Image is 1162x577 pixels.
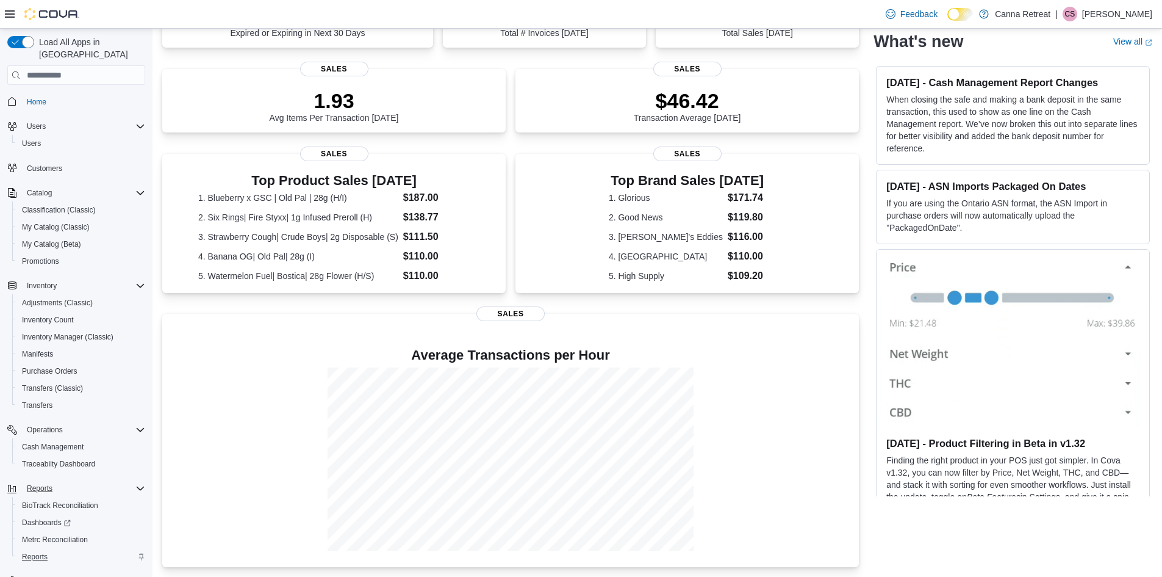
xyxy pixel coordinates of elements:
[198,231,398,243] dt: 3. Strawberry Cough| Crude Boys| 2g Disposable (S)
[22,239,81,249] span: My Catalog (Beta)
[22,383,83,393] span: Transfers (Classic)
[1063,7,1077,21] div: Cameron Shibel
[27,97,46,107] span: Home
[17,498,145,513] span: BioTrack Reconciliation
[12,294,150,311] button: Adjustments (Classic)
[1065,7,1075,21] span: CS
[609,231,723,243] dt: 3. [PERSON_NAME]'s Eddies
[198,211,398,223] dt: 2. Six Rings| Fire Styxx| 1g Infused Preroll (H)
[17,296,98,310] a: Adjustments (Classic)
[22,161,67,176] a: Customers
[22,552,48,562] span: Reports
[22,298,93,308] span: Adjustments (Classic)
[17,296,145,310] span: Adjustments (Classic)
[403,230,470,244] dd: $111.50
[198,250,398,263] dt: 4. Banana OG| Old Pal| 28g (I)
[17,254,145,269] span: Promotions
[2,480,150,497] button: Reports
[17,136,46,151] a: Users
[17,136,145,151] span: Users
[22,518,71,528] span: Dashboards
[17,532,93,547] a: Metrc Reconciliation
[22,205,96,215] span: Classification (Classic)
[34,36,145,60] span: Load All Apps in [GEOGRAPHIC_DATA]
[198,270,398,282] dt: 5. Watermelon Fuel| Bostica| 28g Flower (H/S)
[728,249,766,264] dd: $110.00
[12,397,150,414] button: Transfers
[12,455,150,473] button: Traceabilty Dashboard
[12,380,150,397] button: Transfers (Classic)
[17,457,145,471] span: Traceabilty Dashboard
[403,249,470,264] dd: $110.00
[2,184,150,201] button: Catalog
[634,89,741,113] p: $46.42
[22,349,53,359] span: Manifests
[22,442,84,452] span: Cash Management
[17,313,145,327] span: Inventory Count
[12,219,150,236] button: My Catalog (Classic)
[886,180,1139,192] h3: [DATE] - ASN Imports Packaged On Dates
[12,548,150,565] button: Reports
[728,230,766,244] dd: $116.00
[900,8,938,20] span: Feedback
[609,250,723,263] dt: 4. [GEOGRAPHIC_DATA]
[17,364,82,379] a: Purchase Orders
[17,237,86,252] a: My Catalog (Beta)
[12,363,150,380] button: Purchase Orders
[22,278,145,293] span: Inventory
[198,173,470,188] h3: Top Product Sales [DATE]
[17,440,88,454] a: Cash Management
[12,236,150,253] button: My Catalog (Beta)
[22,222,90,232] span: My Catalog (Classic)
[1113,37,1152,46] a: View allExternal link
[27,164,62,173] span: Customers
[2,159,150,177] button: Customers
[12,346,150,363] button: Manifests
[22,423,68,437] button: Operations
[12,311,150,328] button: Inventory Count
[995,7,1050,21] p: Canna Retreat
[22,186,57,200] button: Catalog
[27,281,57,291] span: Inventory
[12,438,150,455] button: Cash Management
[609,211,723,223] dt: 2. Good News
[17,330,118,344] a: Inventory Manager (Classic)
[17,203,145,217] span: Classification (Classic)
[12,497,150,514] button: BioTrack Reconciliation
[17,254,64,269] a: Promotions
[1082,7,1152,21] p: [PERSON_NAME]
[22,93,145,109] span: Home
[27,425,63,435] span: Operations
[22,401,52,410] span: Transfers
[1145,38,1152,46] svg: External link
[17,515,145,530] span: Dashboards
[886,454,1139,515] p: Finding the right product in your POS just got simpler. In Cova v1.32, you can now filter by Pric...
[609,192,723,204] dt: 1. Glorious
[27,188,52,198] span: Catalog
[27,122,46,131] span: Users
[17,498,103,513] a: BioTrack Reconciliation
[476,307,545,321] span: Sales
[17,398,57,413] a: Transfers
[886,437,1139,449] h3: [DATE] - Product Filtering in Beta in v1.32
[12,201,150,219] button: Classification (Classic)
[17,550,52,564] a: Reports
[12,328,150,346] button: Inventory Manager (Classic)
[17,381,145,396] span: Transfers (Classic)
[12,531,150,548] button: Metrc Reconciliation
[967,492,1020,501] em: Beta Features
[22,186,145,200] span: Catalog
[17,364,145,379] span: Purchase Orders
[728,269,766,283] dd: $109.20
[886,76,1139,89] h3: [DATE] - Cash Management Report Changes
[17,220,145,234] span: My Catalog (Classic)
[2,118,150,135] button: Users
[22,481,145,496] span: Reports
[881,2,942,26] a: Feedback
[403,210,470,225] dd: $138.77
[653,147,722,161] span: Sales
[609,270,723,282] dt: 5. High Supply
[22,278,62,293] button: Inventory
[886,93,1139,154] p: When closing the safe and making a bank deposit in the same transaction, this used to show as one...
